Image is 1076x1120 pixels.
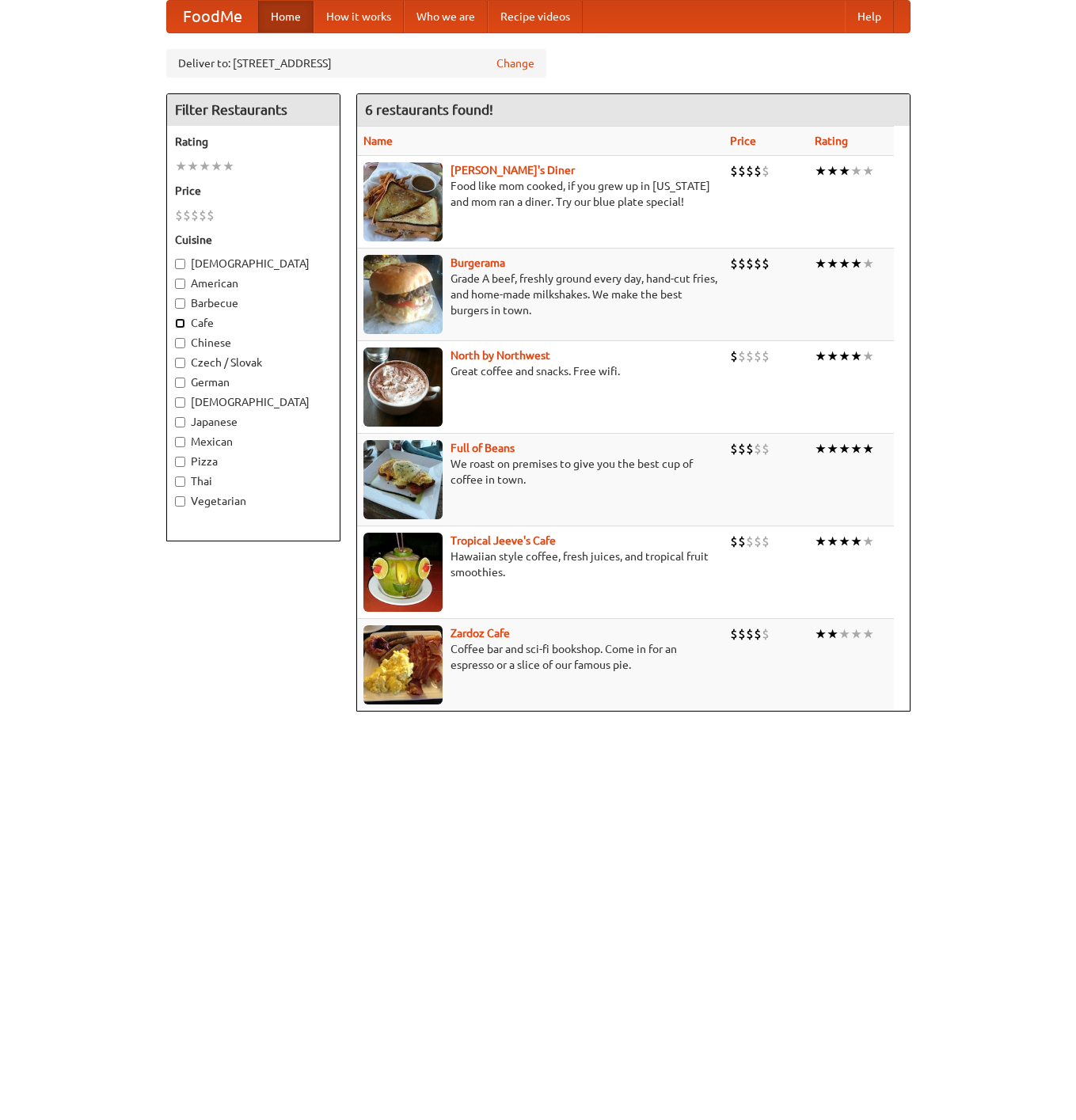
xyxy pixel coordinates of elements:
[746,347,754,365] li: $
[363,533,443,612] img: jeeves.jpg
[730,533,738,550] li: $
[175,434,332,450] label: Mexican
[815,162,827,180] li: ★
[754,255,762,272] li: $
[175,335,332,351] label: Chinese
[175,232,332,248] h5: Cuisine
[175,207,183,224] li: $
[762,440,770,457] li: $
[451,442,515,454] a: Full of Beans
[175,417,185,427] input: Japanese
[175,134,332,150] h5: Rating
[815,440,827,457] li: ★
[827,625,838,643] li: ★
[451,627,510,640] b: Zardoz Cafe
[175,476,185,487] input: Thai
[175,457,185,467] input: Pizza
[363,255,443,334] img: burgerama.jpg
[258,1,314,32] a: Home
[838,440,850,457] li: ★
[746,440,754,457] li: $
[815,255,827,272] li: ★
[730,440,738,457] li: $
[175,315,332,331] label: Cafe
[363,363,717,379] p: Great coffee and snacks. Free wifi.
[838,533,850,550] li: ★
[211,158,222,175] li: ★
[845,1,894,32] a: Help
[175,275,332,291] label: American
[167,1,258,32] a: FoodMe
[175,358,185,368] input: Czech / Slovak
[730,135,756,147] a: Price
[363,162,443,241] img: sallys.jpg
[496,55,534,71] a: Change
[827,162,838,180] li: ★
[838,162,850,180] li: ★
[850,533,862,550] li: ★
[222,158,234,175] li: ★
[730,347,738,365] li: $
[815,347,827,365] li: ★
[815,533,827,550] li: ★
[404,1,488,32] a: Who we are
[815,625,827,643] li: ★
[746,162,754,180] li: $
[850,162,862,180] li: ★
[363,347,443,427] img: north.jpg
[838,625,850,643] li: ★
[451,534,556,547] b: Tropical Jeeve's Cafe
[175,394,332,410] label: [DEMOGRAPHIC_DATA]
[314,1,404,32] a: How it works
[838,347,850,365] li: ★
[183,207,191,224] li: $
[862,440,874,457] li: ★
[738,162,746,180] li: $
[746,533,754,550] li: $
[175,496,185,507] input: Vegetarian
[199,158,211,175] li: ★
[850,625,862,643] li: ★
[175,338,185,348] input: Chinese
[451,164,575,177] b: [PERSON_NAME]'s Diner
[754,162,762,180] li: $
[363,271,717,318] p: Grade A beef, freshly ground every day, hand-cut fries, and home-made milkshakes. We make the bes...
[191,207,199,224] li: $
[862,255,874,272] li: ★
[451,256,505,269] a: Burgerama
[363,440,443,519] img: beans.jpg
[754,347,762,365] li: $
[762,625,770,643] li: $
[488,1,583,32] a: Recipe videos
[850,255,862,272] li: ★
[746,255,754,272] li: $
[738,533,746,550] li: $
[850,440,862,457] li: ★
[754,440,762,457] li: $
[175,183,332,199] h5: Price
[738,255,746,272] li: $
[862,162,874,180] li: ★
[175,378,185,388] input: German
[850,347,862,365] li: ★
[175,397,185,408] input: [DEMOGRAPHIC_DATA]
[175,256,332,271] label: [DEMOGRAPHIC_DATA]
[175,259,185,269] input: [DEMOGRAPHIC_DATA]
[175,374,332,390] label: German
[175,295,332,311] label: Barbecue
[363,641,717,673] p: Coffee bar and sci-fi bookshop. Come in for an espresso or a slice of our famous pie.
[838,255,850,272] li: ★
[175,473,332,489] label: Thai
[175,355,332,370] label: Czech / Slovak
[187,158,199,175] li: ★
[738,440,746,457] li: $
[451,349,550,362] a: North by Northwest
[167,94,340,126] h4: Filter Restaurants
[363,178,717,210] p: Food like mom cooked, if you grew up in [US_STATE] and mom ran a diner. Try our blue plate special!
[175,454,332,469] label: Pizza
[862,533,874,550] li: ★
[363,456,717,488] p: We roast on premises to give you the best cup of coffee in town.
[207,207,215,224] li: $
